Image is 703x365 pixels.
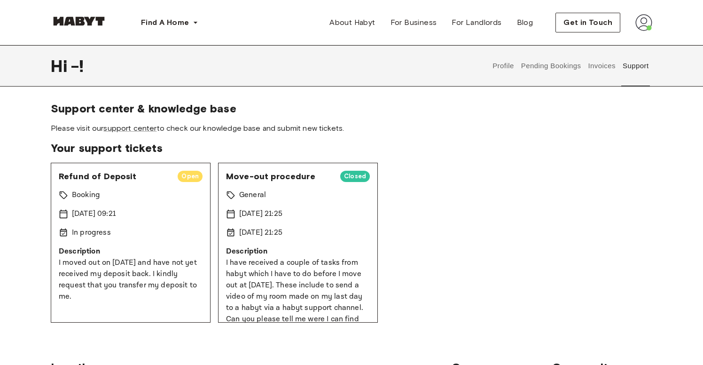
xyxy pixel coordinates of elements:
p: [DATE] 21:25 [239,208,282,220]
p: I moved out on [DATE] and have not yet received my deposit back. I kindly request that you transf... [59,257,203,302]
span: Closed [340,172,370,181]
p: In progress [72,227,111,238]
span: Please visit our to check our knowledge base and submit new tickets. [51,123,652,134]
span: Your support tickets [51,141,652,155]
a: For Business [383,13,445,32]
button: Profile [492,45,516,87]
p: General [239,190,266,201]
p: Description [59,246,203,257]
p: [DATE] 09:21 [72,208,116,220]
span: Find A Home [141,17,189,28]
span: Blog [517,17,533,28]
span: Hi [51,56,71,76]
a: For Landlords [444,13,509,32]
span: For Landlords [452,17,501,28]
a: support center [103,124,156,133]
span: For Business [391,17,437,28]
button: Pending Bookings [520,45,582,87]
span: Open [178,172,203,181]
div: user profile tabs [489,45,652,87]
button: Support [621,45,650,87]
a: Blog [509,13,541,32]
span: About Habyt [329,17,375,28]
span: Move-out procedure [226,171,333,182]
img: Habyt [51,16,107,26]
button: Invoices [587,45,617,87]
p: Description [226,246,370,257]
button: Find A Home [133,13,206,32]
span: - ! [71,56,84,76]
span: Refund of Deposit [59,171,170,182]
span: Support center & knowledge base [51,102,652,116]
button: Get in Touch [555,13,620,32]
p: Booking [72,190,100,201]
p: [DATE] 21:25 [239,227,282,238]
a: About Habyt [322,13,383,32]
span: Get in Touch [563,17,612,28]
p: I have received a couple of tasks from habyt which I have to do before I move out at [DATE]. Thes... [226,257,370,336]
img: avatar [635,14,652,31]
